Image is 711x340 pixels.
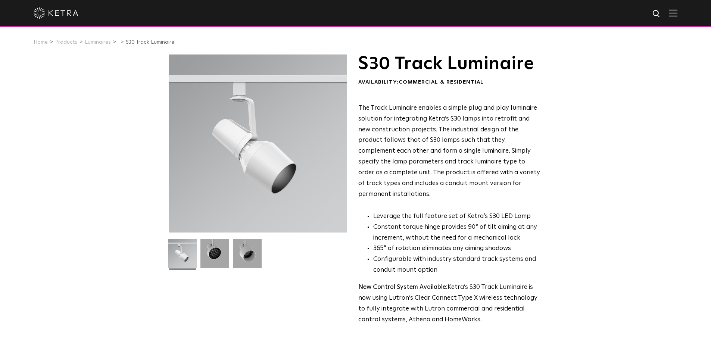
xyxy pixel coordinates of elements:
a: S30 Track Luminaire [126,40,174,45]
span: The Track Luminaire enables a simple plug and play luminaire solution for integrating Ketra’s S30... [358,105,540,197]
a: Home [34,40,48,45]
span: Commercial & Residential [399,79,484,85]
li: 365° of rotation eliminates any aiming shadows [373,243,540,254]
img: 9e3d97bd0cf938513d6e [233,239,262,274]
li: Leverage the full feature set of Ketra’s S30 LED Lamp [373,211,540,222]
p: Ketra’s S30 Track Luminaire is now using Lutron’s Clear Connect Type X wireless technology to ful... [358,282,540,325]
strong: New Control System Available: [358,284,448,290]
a: Luminaires [85,40,111,45]
div: Availability: [358,79,540,86]
li: Constant torque hinge provides 90° of tilt aiming at any increment, without the need for a mechan... [373,222,540,244]
img: search icon [652,9,661,19]
img: S30-Track-Luminaire-2021-Web-Square [168,239,197,274]
a: Products [55,40,77,45]
img: 3b1b0dc7630e9da69e6b [200,239,229,274]
li: Configurable with industry standard track systems and conduit mount option [373,254,540,276]
img: ketra-logo-2019-white [34,7,78,19]
h1: S30 Track Luminaire [358,54,540,73]
img: Hamburger%20Nav.svg [669,9,677,16]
